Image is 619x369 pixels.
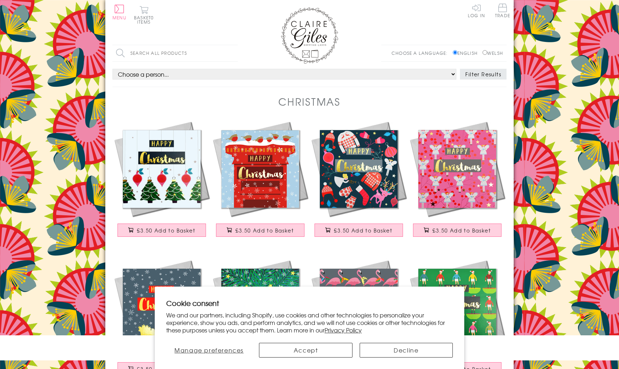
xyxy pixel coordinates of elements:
span: £3.50 Add to Basket [334,227,392,234]
button: Basket0 items [134,6,154,24]
button: £3.50 Add to Basket [315,224,403,237]
img: Christmas Card, Robins on a Postbox, text foiled in shiny gold [211,120,309,218]
label: English [453,50,481,56]
a: Christmas Card, Trees and Baubles, text foiled in shiny gold £3.50 Add to Basket [112,120,211,244]
span: 0 items [137,14,154,25]
img: Christmas Card, Sleigh and Snowflakes, text foiled in shiny gold [112,258,211,357]
a: Privacy Policy [325,326,362,334]
img: Christmas Card, Jumpers & Mittens, text foiled in shiny gold [309,120,408,218]
img: Christmas Card, Flamingoes and Holly, text foiled in shiny gold [309,258,408,357]
span: Manage preferences [174,346,244,354]
a: Christmas Card, Jumpers & Mittens, text foiled in shiny gold £3.50 Add to Basket [309,120,408,244]
span: Menu [112,14,126,21]
h1: Christmas [278,94,341,109]
button: Decline [360,343,453,358]
button: £3.50 Add to Basket [413,224,502,237]
a: Trade [495,4,510,19]
button: £3.50 Add to Basket [117,224,206,237]
img: Christmas Card, Subuteo and Santa hats, text foiled in shiny gold [408,258,507,357]
button: Menu [112,5,126,20]
a: Log In [468,4,485,18]
img: Claire Giles Greetings Cards [281,7,338,64]
button: Manage preferences [166,343,252,358]
button: Filter Results [460,69,507,80]
p: Choose a language: [392,50,451,56]
button: £3.50 Add to Basket [216,224,305,237]
h2: Cookie consent [166,298,453,308]
input: Welsh [483,50,487,55]
input: Search [231,45,238,61]
label: Welsh [483,50,503,56]
button: Accept [259,343,352,358]
input: Search all products [112,45,238,61]
a: Christmas Card, Robins on a Postbox, text foiled in shiny gold £3.50 Add to Basket [211,120,309,244]
p: We and our partners, including Shopify, use cookies and other technologies to personalize your ex... [166,311,453,334]
img: Christmas Card, Trees and Baubles, text foiled in shiny gold [112,120,211,218]
span: £3.50 Add to Basket [235,227,294,234]
img: Christmas Card, Fairies on Pink, text foiled in shiny gold [408,120,507,218]
span: Trade [495,4,510,18]
img: Christmas Card, Seasons Greetings Wreath, text foiled in shiny gold [211,258,309,357]
span: £3.50 Add to Basket [432,227,491,234]
a: Christmas Card, Fairies on Pink, text foiled in shiny gold £3.50 Add to Basket [408,120,507,244]
span: £3.50 Add to Basket [137,227,195,234]
input: English [453,50,457,55]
